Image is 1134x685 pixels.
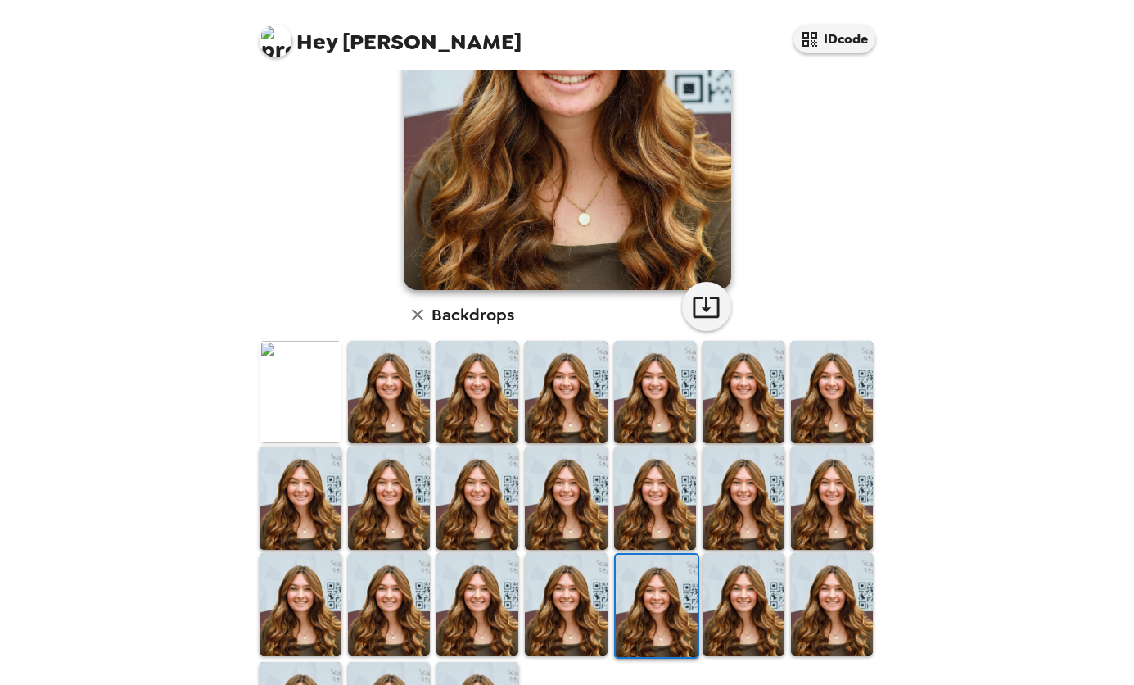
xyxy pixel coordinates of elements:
span: Hey [296,27,337,57]
span: [PERSON_NAME] [260,16,522,53]
h6: Backdrops [431,302,514,328]
button: IDcode [793,25,875,53]
img: profile pic [260,25,292,57]
img: Original [260,341,341,443]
